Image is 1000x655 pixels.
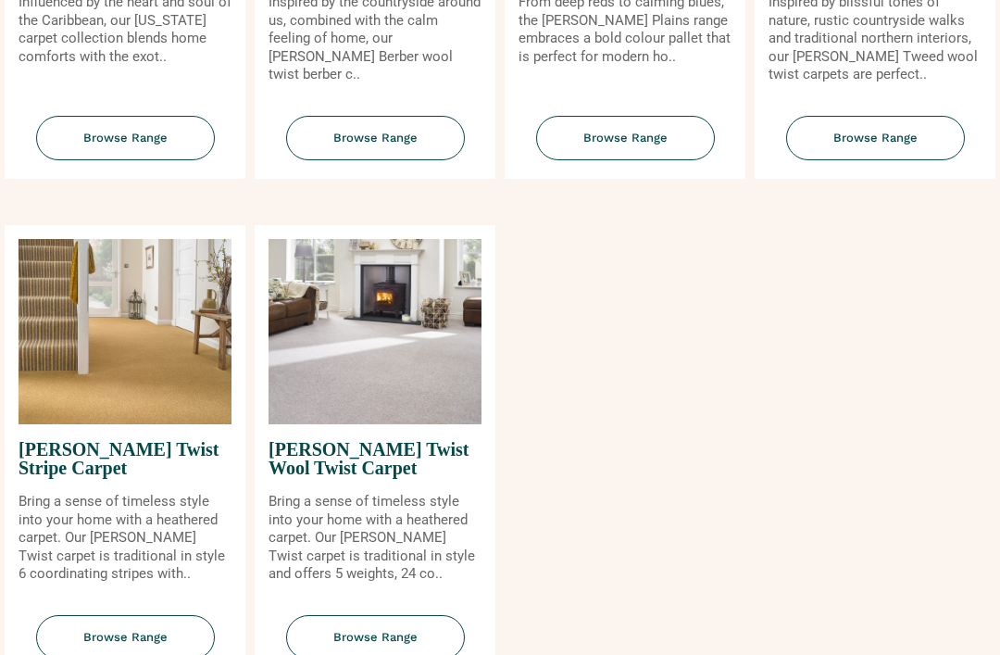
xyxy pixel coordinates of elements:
span: Browse Range [36,116,215,161]
span: Browse Range [786,116,965,161]
span: [PERSON_NAME] Twist Stripe Carpet [19,424,231,493]
a: Browse Range [255,116,495,180]
span: [PERSON_NAME] Twist Wool Twist Carpet [269,424,481,493]
a: Browse Range [5,116,245,180]
p: Bring a sense of timeless style into your home with a heathered carpet. Our [PERSON_NAME] Twist c... [269,493,481,584]
a: Browse Range [755,116,995,180]
span: Browse Range [536,116,715,161]
a: Browse Range [505,116,745,180]
p: Bring a sense of timeless style into your home with a heathered carpet. Our [PERSON_NAME] Twist c... [19,493,231,584]
img: Tomkinson Twist Stripe Carpet [19,239,231,424]
img: Tomkinson Twist Wool Twist Carpet [269,239,481,424]
span: Browse Range [286,116,465,161]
